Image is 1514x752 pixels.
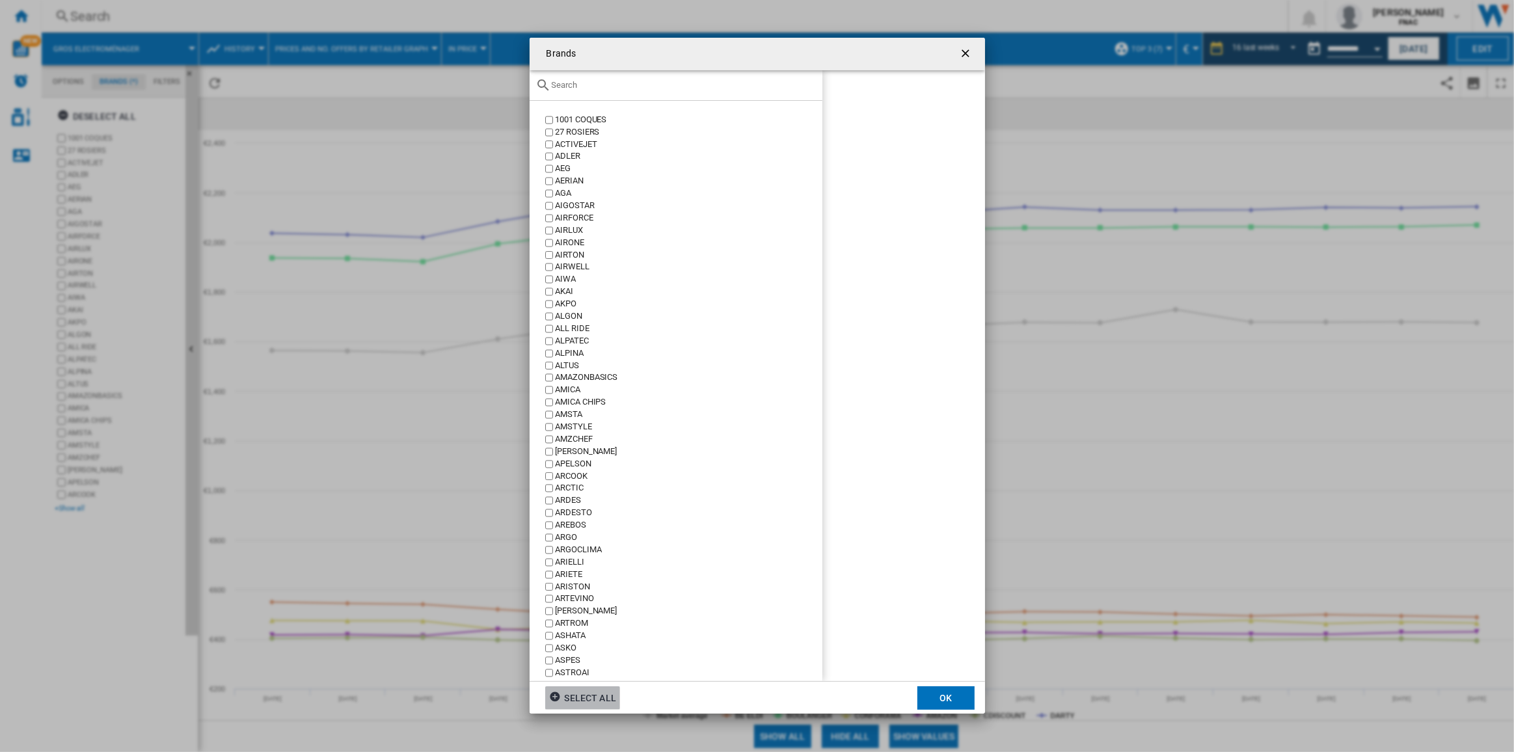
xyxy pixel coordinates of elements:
[545,141,554,149] input: value.title
[555,384,822,396] div: AMICA
[545,189,554,198] input: value.title
[549,686,616,710] div: Select all
[545,251,554,260] input: value.title
[555,224,822,237] div: AIRLUX
[555,458,822,470] div: APELSON
[954,41,980,67] button: getI18NText('BUTTONS.CLOSE_DIALOG')
[555,679,822,692] div: ATAG
[555,630,822,642] div: ASHATA
[545,484,554,492] input: value.title
[555,347,822,360] div: ALPINA
[555,421,822,433] div: AMSTYLE
[555,556,822,569] div: ARIELLI
[555,323,822,335] div: ALL RIDE
[545,312,554,321] input: value.title
[555,249,822,262] div: AIRTON
[545,546,554,554] input: value.title
[555,261,822,273] div: AIRWELL
[545,177,554,185] input: value.title
[545,607,554,615] input: value.title
[545,386,554,394] input: value.title
[545,460,554,468] input: value.title
[545,632,554,640] input: value.title
[555,237,822,249] div: AIRONE
[545,288,554,296] input: value.title
[555,396,822,409] div: AMICA CHIPS
[545,410,554,419] input: value.title
[545,165,554,173] input: value.title
[545,496,554,505] input: value.title
[555,433,822,446] div: AMZCHEF
[555,187,822,200] div: AGA
[552,80,816,90] input: Search
[545,263,554,271] input: value.title
[545,472,554,481] input: value.title
[545,669,554,677] input: value.title
[555,200,822,212] div: AIGOSTAR
[555,371,822,384] div: AMAZONBASICS
[545,558,554,567] input: value.title
[555,360,822,372] div: ALTUS
[555,507,822,519] div: ARDESTO
[545,619,554,628] input: value.title
[545,644,554,652] input: value.title
[555,126,822,139] div: 27 ROSIERS
[545,595,554,603] input: value.title
[555,335,822,347] div: ALPATEC
[555,617,822,630] div: ARTROM
[959,47,975,62] ng-md-icon: getI18NText('BUTTONS.CLOSE_DIALOG')
[545,435,554,444] input: value.title
[545,349,554,358] input: value.title
[555,114,822,126] div: 1001 COQUES
[545,337,554,345] input: value.title
[545,152,554,161] input: value.title
[555,409,822,421] div: AMSTA
[555,446,822,458] div: [PERSON_NAME]
[555,667,822,679] div: ASTROAI
[555,531,822,544] div: ARGO
[540,47,576,60] h4: Brands
[555,139,822,151] div: ACTIVEJET
[545,686,620,710] button: Select all
[555,470,822,483] div: ARCOOK
[545,300,554,308] input: value.title
[555,273,822,286] div: AIWA
[545,423,554,431] input: value.title
[545,226,554,235] input: value.title
[555,519,822,531] div: AREBOS
[555,298,822,310] div: AKPO
[555,150,822,163] div: ADLER
[545,373,554,382] input: value.title
[917,686,975,710] button: OK
[545,521,554,530] input: value.title
[555,482,822,494] div: ARCTIC
[545,583,554,591] input: value.title
[555,581,822,593] div: ARISTON
[545,202,554,210] input: value.title
[555,212,822,224] div: AIRFORCE
[545,214,554,222] input: value.title
[555,654,822,667] div: ASPES
[555,286,822,298] div: AKAI
[545,656,554,665] input: value.title
[555,593,822,605] div: ARTEVINO
[545,533,554,542] input: value.title
[555,310,822,323] div: ALGON
[555,175,822,187] div: AERIAN
[555,569,822,581] div: ARIETE
[555,163,822,175] div: AEG
[545,362,554,370] input: value.title
[545,448,554,456] input: value.title
[545,325,554,333] input: value.title
[545,275,554,284] input: value.title
[545,128,554,137] input: value.title
[555,544,822,556] div: ARGOCLIMA
[555,642,822,654] div: ASKO
[545,116,554,124] input: value.title
[545,239,554,247] input: value.title
[555,494,822,507] div: ARDES
[545,398,554,407] input: value.title
[555,605,822,617] div: [PERSON_NAME]
[545,571,554,579] input: value.title
[545,509,554,517] input: value.title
